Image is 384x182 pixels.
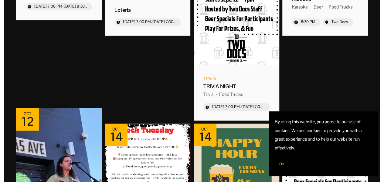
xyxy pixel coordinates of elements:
[203,90,270,98] div: Event tags
[269,111,378,176] section: Cookie banner
[331,19,348,25] div: Event location
[21,112,34,116] div: Oct
[34,4,87,9] div: Start time: 7:00 PM, end time: 8:30 PM
[329,4,353,10] div: Food Trucks
[212,104,265,110] div: Start time: 7:00 PM, end time: 7:00 PM
[199,131,211,142] div: 14
[110,131,122,142] div: 14
[110,127,122,131] div: Oct
[16,108,39,131] div: Event date: October 12
[105,124,127,146] div: Event date: October 14
[21,116,34,127] div: 12
[275,158,289,170] button: OK
[203,83,270,90] div: Event name
[292,4,314,10] div: Karaoke
[199,127,211,131] div: Oct
[203,91,219,97] div: Trivia
[275,117,372,152] p: By using this website, you agree to our use of cookies. We use cookies to provide you with a grea...
[219,91,243,97] div: Food Trucks
[292,2,358,11] div: Event tags
[279,162,285,166] span: OK
[123,19,176,25] div: Start time: 7:00 PM, end time: 7:30 PM
[114,6,181,13] div: Event name
[314,4,329,10] div: Beer
[203,76,216,82] div: Event category
[194,124,216,146] div: Event date: October 14
[301,19,315,25] div: Event time: 8:30 PM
